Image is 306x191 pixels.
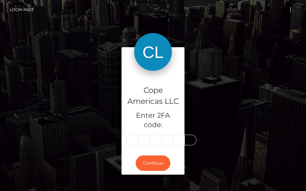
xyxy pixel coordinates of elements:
[126,85,180,107] h4: Cope Americas LLC
[285,6,296,14] button: Toggle navigation
[10,3,34,16] a: Login Page
[136,155,170,171] button: Continue
[134,33,172,71] img: Cope Americas LLC
[126,111,180,130] h5: Enter 2FA code:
